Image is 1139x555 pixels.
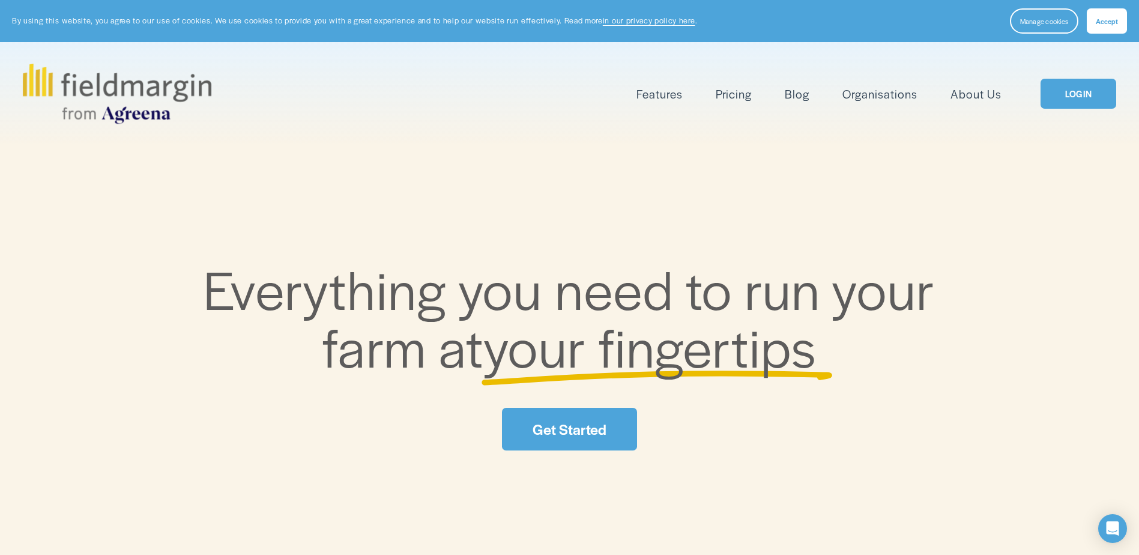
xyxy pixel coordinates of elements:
button: Accept [1087,8,1127,34]
a: folder dropdown [636,84,683,104]
span: Manage cookies [1020,16,1068,26]
a: Pricing [716,84,752,104]
a: LOGIN [1041,79,1116,109]
button: Manage cookies [1010,8,1078,34]
p: By using this website, you agree to our use of cookies. We use cookies to provide you with a grea... [12,15,697,26]
a: Blog [785,84,809,104]
img: fieldmargin.com [23,64,211,124]
a: Get Started [502,408,636,450]
a: Organisations [842,84,917,104]
a: in our privacy policy here [603,15,695,26]
span: Features [636,85,683,103]
div: Open Intercom Messenger [1098,514,1127,543]
span: your fingertips [483,308,817,383]
span: Everything you need to run your farm at [204,250,947,383]
span: Accept [1096,16,1118,26]
a: About Us [950,84,1002,104]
